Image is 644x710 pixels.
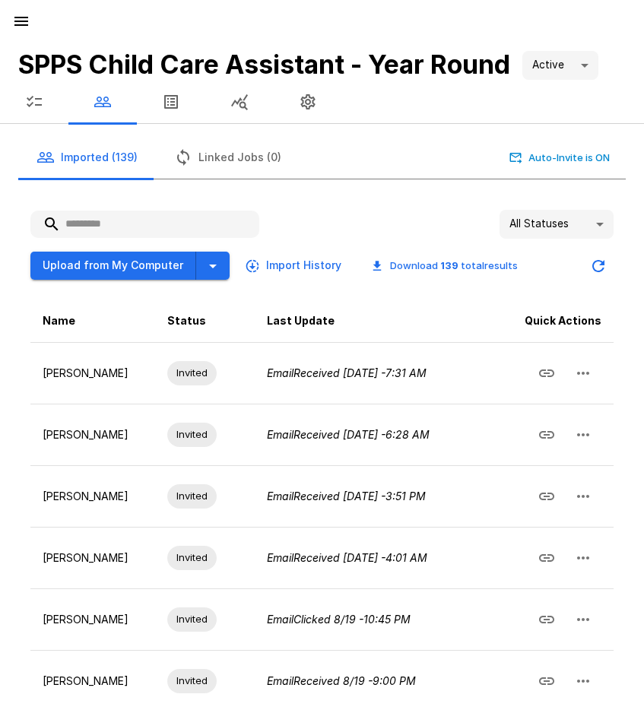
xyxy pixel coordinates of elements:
p: [PERSON_NAME] [43,366,143,381]
span: Invited [167,427,217,442]
p: [PERSON_NAME] [43,674,143,689]
p: [PERSON_NAME] [43,427,143,442]
i: Email Clicked 8/19 - 10:45 PM [267,613,411,626]
span: Copy Interview Link [528,365,565,378]
b: 139 [440,259,458,271]
p: [PERSON_NAME] [43,612,143,627]
div: Active [522,51,598,80]
th: Status [155,300,255,343]
th: Name [30,300,155,343]
span: Invited [167,674,217,688]
span: Invited [167,550,217,565]
button: Upload from My Computer [30,252,196,280]
th: Last Update [255,300,499,343]
i: Email Received [DATE] - 7:31 AM [267,366,427,379]
p: [PERSON_NAME] [43,550,143,566]
i: Email Received [DATE] - 3:51 PM [267,490,426,502]
p: [PERSON_NAME] [43,489,143,504]
button: Download 139 totalresults [360,254,530,277]
button: Linked Jobs (0) [156,136,300,179]
button: Updated Today - 11:23 AM [583,251,614,281]
span: Copy Interview Link [528,426,565,439]
span: Copy Interview Link [528,550,565,563]
i: Email Received 8/19 - 9:00 PM [267,674,416,687]
button: Imported (139) [18,136,156,179]
button: Auto-Invite is ON [506,146,614,170]
i: Email Received [DATE] - 4:01 AM [267,551,427,564]
span: Invited [167,489,217,503]
th: Quick Actions [500,300,614,343]
span: Copy Interview Link [528,673,565,686]
div: All Statuses [500,210,614,239]
b: SPPS Child Care Assistant - Year Round [18,49,510,80]
span: Copy Interview Link [528,488,565,501]
span: Invited [167,612,217,626]
i: Email Received [DATE] - 6:28 AM [267,428,430,441]
button: Import History [242,252,347,280]
span: Copy Interview Link [528,611,565,624]
span: Invited [167,366,217,380]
